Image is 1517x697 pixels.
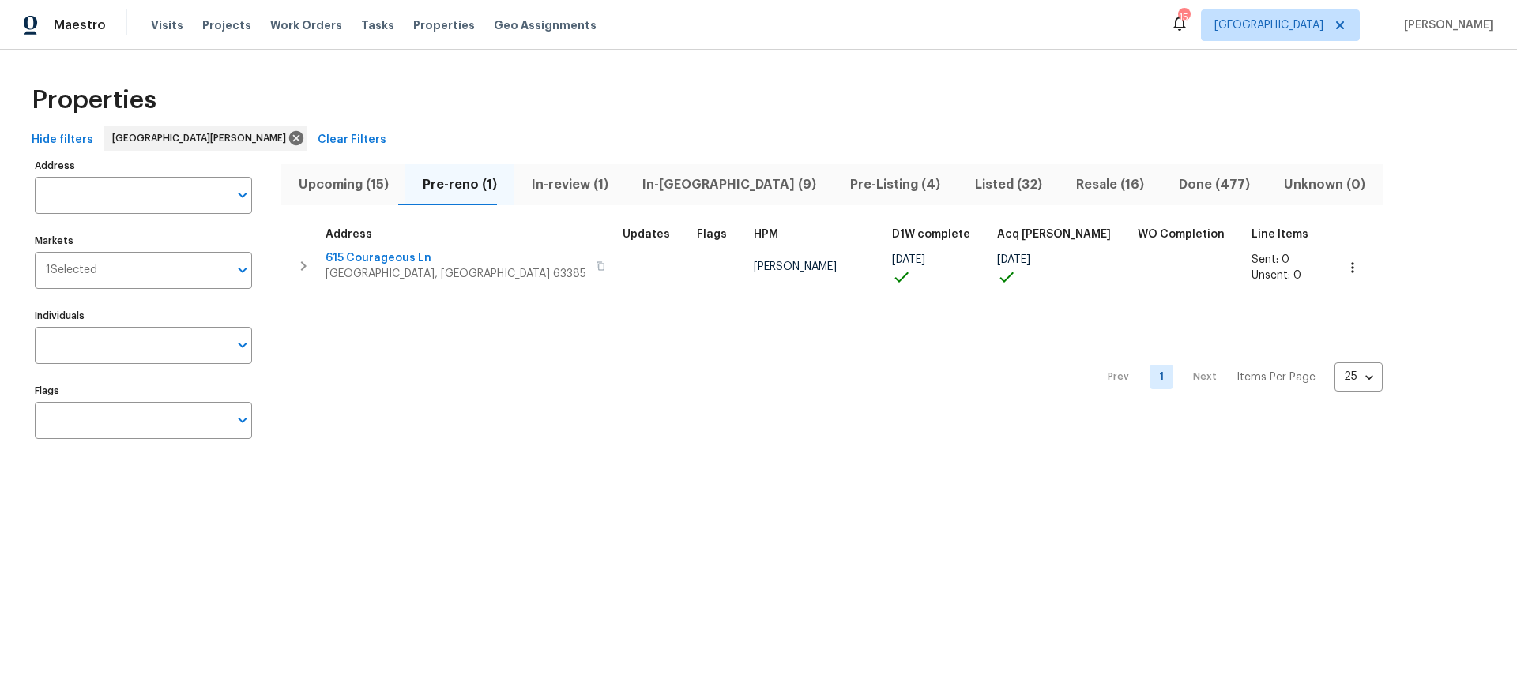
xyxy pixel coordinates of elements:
span: Upcoming (15) [291,174,396,196]
span: [GEOGRAPHIC_DATA] [1214,17,1323,33]
span: [DATE] [997,254,1030,265]
span: 615 Courageous Ln [326,250,586,266]
button: Hide filters [25,126,100,155]
p: Items Per Page [1237,369,1316,385]
span: [GEOGRAPHIC_DATA][PERSON_NAME] [112,130,292,146]
label: Flags [35,386,252,395]
span: HPM [754,229,778,240]
span: Unknown (0) [1277,174,1373,196]
span: Visits [151,17,183,33]
span: Properties [32,92,156,108]
a: Goto page 1 [1150,365,1173,389]
div: 25 [1334,356,1383,397]
span: Flags [697,229,727,240]
span: Pre-reno (1) [415,174,504,196]
span: Work Orders [270,17,342,33]
button: Clear Filters [311,126,393,155]
span: Projects [202,17,251,33]
button: Open [232,334,254,356]
span: [PERSON_NAME] [1398,17,1493,33]
span: [PERSON_NAME] [754,261,837,272]
span: Hide filters [32,130,93,150]
span: Listed (32) [967,174,1049,196]
span: Unsent: 0 [1252,270,1301,281]
label: Markets [35,236,252,245]
span: Geo Assignments [494,17,597,33]
span: WO Completion [1138,229,1225,240]
span: Done (477) [1171,174,1257,196]
button: Open [232,184,254,206]
div: [GEOGRAPHIC_DATA][PERSON_NAME] [104,126,307,151]
span: Pre-Listing (4) [843,174,948,196]
span: Acq [PERSON_NAME] [997,229,1111,240]
span: Updates [623,229,670,240]
span: In-review (1) [524,174,615,196]
nav: Pagination Navigation [1093,300,1383,455]
span: Clear Filters [318,130,386,150]
span: [GEOGRAPHIC_DATA], [GEOGRAPHIC_DATA] 63385 [326,266,586,282]
span: Resale (16) [1069,174,1152,196]
label: Address [35,161,252,171]
span: Properties [413,17,475,33]
span: In-[GEOGRAPHIC_DATA] (9) [634,174,823,196]
div: 15 [1178,9,1189,25]
span: Line Items [1252,229,1308,240]
label: Individuals [35,311,252,320]
span: Maestro [54,17,106,33]
span: Tasks [361,20,394,31]
span: Address [326,229,372,240]
span: D1W complete [892,229,970,240]
button: Open [232,259,254,281]
span: 1 Selected [46,264,97,277]
span: [DATE] [892,254,925,265]
button: Open [232,409,254,431]
span: Sent: 0 [1252,254,1289,265]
